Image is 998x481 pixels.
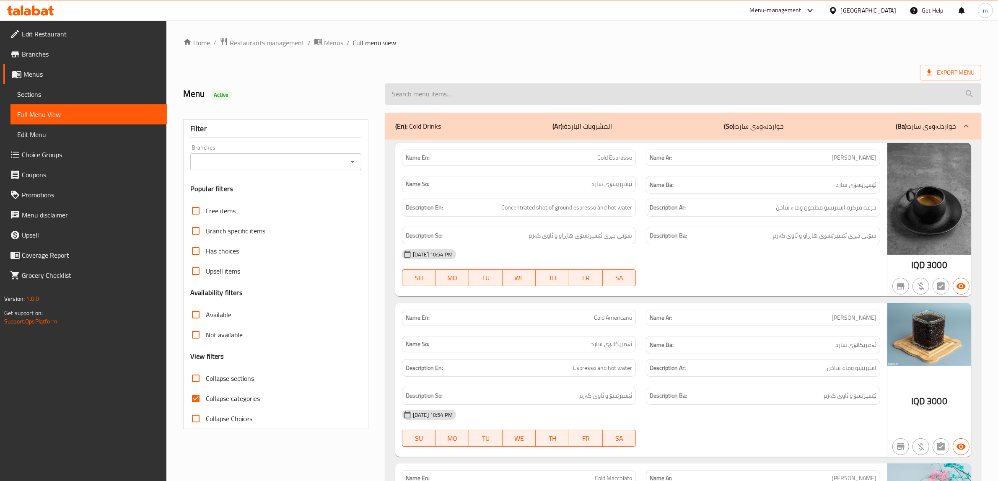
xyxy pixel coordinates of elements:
strong: Description En: [406,363,443,373]
span: Collapse sections [206,373,254,383]
a: Restaurants management [220,37,304,48]
a: Upsell [3,225,167,245]
span: ئێسپرێسۆی سارد [836,180,876,190]
p: المشروبات الباردة [553,121,612,131]
button: SU [402,430,436,447]
img: %D8%A7%D9%85%D8%B1%D9%8A%D9%83%D8%A7%D9%86%D9%88638916729652267282.jpg [887,303,971,366]
strong: Description Ar: [650,363,686,373]
button: MO [435,269,469,286]
button: Available [953,438,969,455]
p: Cold Drinks [395,121,441,131]
span: [DATE] 10:54 PM [410,411,456,419]
span: SA [606,272,633,284]
span: Cold Americano [594,313,632,322]
span: IQD [911,257,925,273]
div: Menu-management [750,5,801,16]
span: Available [206,310,231,320]
span: Coupons [22,170,160,180]
span: جرعة مركزة اسبريسو مطحون وماء ساخن [776,202,876,213]
a: Coverage Report [3,245,167,265]
button: Available [953,278,969,295]
span: FR [573,432,599,445]
span: TH [539,432,566,445]
span: Version: [4,293,25,304]
a: Menus [314,37,343,48]
span: ئەمریکانۆی سارد [591,340,632,349]
div: Active [210,90,232,100]
h3: Availability filters [190,288,243,297]
span: Upsell items [206,266,240,276]
a: Full Menu View [10,104,167,124]
button: Not has choices [933,278,949,295]
span: ئێسپرێسۆ و ئاوی گەرم [824,390,876,401]
div: [GEOGRAPHIC_DATA] [841,6,896,15]
a: Sections [10,84,167,104]
span: ئێسپرێسۆ و ئاوی گەرم [579,390,632,401]
span: شۆتی چڕی ئێسپرێسۆی هاڕاو و ئاوی گەرم [529,230,632,241]
button: Open [347,156,358,168]
span: Menus [324,38,343,48]
b: (En): [395,120,407,132]
strong: Name En: [406,153,430,162]
strong: Description Ba: [650,390,687,401]
span: m [983,6,988,15]
span: Restaurants management [230,38,304,48]
span: Free items [206,206,236,216]
strong: Description Ar: [650,202,686,213]
span: SA [606,432,633,445]
span: SU [406,432,433,445]
span: Coverage Report [22,250,160,260]
button: Not branch specific item [892,438,909,455]
img: %D8%A7%D8%B3%D8%A8%D8%B1%D9%8A%D8%B3%D9%88_%D8%B3%D9%86%D8%AC%D9%84638917194895632190.jpeg [887,143,971,255]
button: FR [569,269,603,286]
span: Grocery Checklist [22,270,160,280]
span: Menus [23,69,160,79]
span: Has choices [206,246,239,256]
h3: View filters [190,352,224,361]
a: Support.OpsPlatform [4,316,57,327]
span: Concentrated shot of ground espresso and hot water [501,202,632,213]
b: (Ba): [896,120,908,132]
span: Edit Restaurant [22,29,160,39]
button: TH [536,269,569,286]
span: 3000 [927,257,947,273]
a: Grocery Checklist [3,265,167,285]
span: Collapse categories [206,393,260,403]
a: Edit Menu [10,124,167,145]
button: Not has choices [933,438,949,455]
span: Active [210,91,232,99]
h2: Menu [183,88,375,100]
nav: breadcrumb [183,37,981,48]
span: Edit Menu [17,129,160,140]
strong: Name En: [406,313,430,322]
button: Purchased item [912,278,929,295]
span: Get support on: [4,308,43,318]
li: / [347,38,350,48]
span: Promotions [22,190,160,200]
span: MO [439,272,466,284]
a: Promotions [3,185,167,205]
button: MO [435,430,469,447]
span: MO [439,432,466,445]
span: Menu disclaimer [22,210,160,220]
strong: Description En: [406,202,443,213]
span: Cold Espresso [597,153,632,162]
h3: Popular filters [190,184,361,194]
span: IQD [911,393,925,409]
span: FR [573,272,599,284]
button: Purchased item [912,438,929,455]
span: Collapse Choices [206,414,252,424]
p: خواردنەوەی سارد [724,121,784,131]
strong: Name So: [406,340,429,349]
b: (Ar): [553,120,564,132]
span: شۆتی چڕی ئێسپرێسۆی هاڕاو و ئاوی گەرم [773,230,876,241]
button: FR [569,430,603,447]
span: Full Menu View [17,109,160,119]
span: WE [506,432,533,445]
strong: Name Ar: [650,313,672,322]
button: WE [503,430,536,447]
li: / [308,38,311,48]
span: Export Menu [927,67,975,78]
span: 1.0.0 [26,293,39,304]
strong: Description So: [406,390,443,401]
